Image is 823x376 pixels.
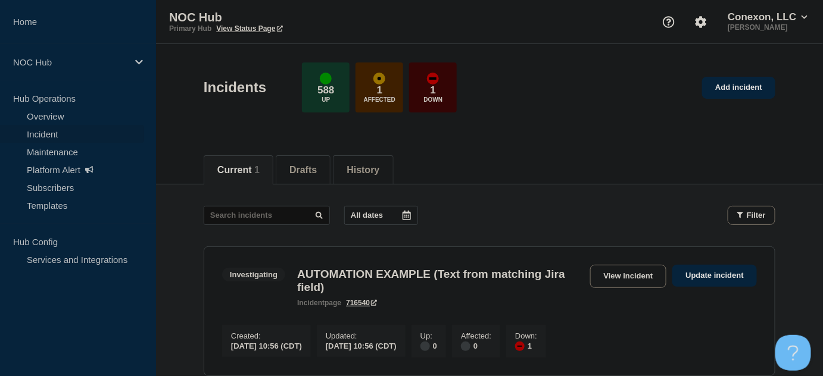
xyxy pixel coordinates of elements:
[364,96,395,103] p: Affected
[204,79,266,96] h1: Incidents
[420,340,437,351] div: 0
[297,299,341,307] p: page
[169,24,211,33] p: Primary Hub
[169,11,407,24] p: NOC Hub
[461,341,470,351] div: disabled
[590,265,667,288] a: View incident
[747,211,766,220] span: Filter
[702,77,775,99] a: Add incident
[326,331,397,340] p: Updated :
[420,331,437,340] p: Up :
[728,206,775,225] button: Filter
[347,165,379,176] button: History
[322,96,330,103] p: Up
[297,268,584,294] h3: AUTOMATION EXAMPLE (Text from matching Jira field)
[515,341,525,351] div: down
[515,331,537,340] p: Down :
[461,331,491,340] p: Affected :
[656,10,681,35] button: Support
[254,165,260,175] span: 1
[431,84,436,96] p: 1
[317,84,334,96] p: 588
[231,340,302,350] div: [DATE] 10:56 (CDT)
[515,340,537,351] div: 1
[204,206,330,225] input: Search incidents
[461,340,491,351] div: 0
[216,24,282,33] a: View Status Page
[297,299,325,307] span: incident
[377,84,382,96] p: 1
[725,11,810,23] button: Conexon, LLC
[373,73,385,84] div: affected
[424,96,443,103] p: Down
[289,165,317,176] button: Drafts
[672,265,757,287] a: Update incident
[351,211,383,220] p: All dates
[320,73,332,84] div: up
[344,206,418,225] button: All dates
[326,340,397,350] div: [DATE] 10:56 (CDT)
[231,331,302,340] p: Created :
[217,165,260,176] button: Current 1
[346,299,377,307] a: 716540
[427,73,439,84] div: down
[420,341,430,351] div: disabled
[222,268,285,281] span: Investigating
[13,57,127,67] p: NOC Hub
[725,23,810,32] p: [PERSON_NAME]
[775,335,811,371] iframe: Help Scout Beacon - Open
[688,10,713,35] button: Account settings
